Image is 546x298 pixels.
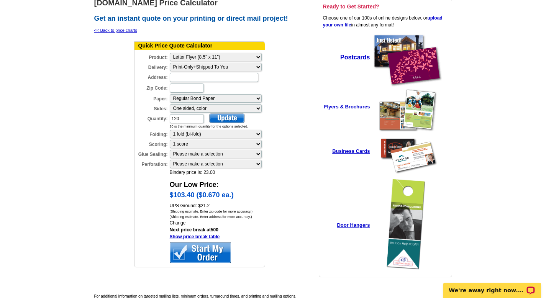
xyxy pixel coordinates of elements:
a: Door Hangers [337,223,370,228]
div: $103.40 ($0.670 ea.) [170,190,265,202]
h2: Get an instant quote on your printing or direct mail project! [94,15,307,23]
img: create a flyer [379,89,436,131]
p: Choose one of our 100s of online designs below, or in almost any format! [323,15,448,28]
label: Sides: [134,103,169,112]
label: Zip Code: [134,83,169,92]
label: Paper: [134,93,169,102]
div: Our Low Price: [170,176,265,190]
img: create a door hanger [386,178,430,272]
div: (Shipping estimate. Enter address for more accuracy.) [170,214,265,220]
iframe: LiveChat chat widget [438,274,546,298]
div: Quick Price Quote Calculator [134,42,265,50]
img: create a business card [377,135,438,175]
label: Folding: [134,129,169,138]
a: create a door hanger online [384,268,432,273]
label: Address: [134,72,169,81]
label: Quantity: [134,113,169,122]
a: << Back to price charts [94,28,138,33]
a: create a business card online [375,172,440,178]
a: 500 [211,227,218,233]
div: 20 is the minimum quantity for the options selected. [170,124,265,129]
label: Glue Sealing: [134,149,169,158]
a: Business Cards [332,149,370,154]
div: UPS Ground: $21.2 [170,202,265,226]
strong: Business Cards [332,148,370,154]
label: Delivery: [134,62,169,71]
a: Flyers & Brochures [324,104,370,110]
div: Next price break at [170,226,265,240]
a: upload your own file [323,15,443,28]
a: Change [170,220,186,226]
a: create a postcard online [371,84,444,89]
a: create a flyer online [377,127,438,133]
a: Show price break table [170,234,220,239]
div: (Shipping estimate. Enter zip code for more accuracy.) [170,209,265,214]
strong: Postcards [340,54,370,61]
label: Scoring: [134,139,169,148]
h3: Ready to Get Started? [323,3,448,10]
div: Bindery price is: 23.00 [170,169,265,176]
a: Postcards [340,55,370,61]
label: Perforation: [134,159,169,168]
img: create a postcard [373,34,442,88]
label: Product: [134,52,169,61]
